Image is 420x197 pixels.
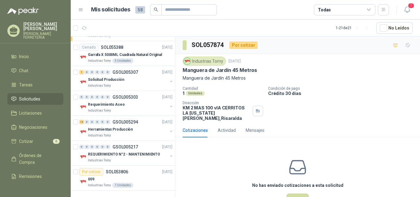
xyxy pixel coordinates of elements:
p: Industrias Tomy [88,108,111,113]
img: Logo peakr [7,7,39,15]
span: Licitaciones [19,110,42,116]
span: 58 [135,6,145,14]
span: Cotizar [19,138,33,145]
img: Company Logo [79,178,87,185]
div: 0 [85,145,89,149]
p: GSOL005217 [113,145,138,149]
div: Todas [318,6,331,13]
a: Por cotizarSOL053806[DATE] Company Logo009Industrias Tomy1 Unidades [71,166,175,191]
div: 0 [105,70,110,74]
p: Industrias Tomy [88,133,111,138]
span: Tareas [19,81,33,88]
h3: No has enviado cotizaciones a esta solicitud [252,182,343,189]
a: 0 0 0 0 0 0 GSOL005303[DATE] Company LogoRequerimiento AseoIndustrias Tomy [79,93,174,113]
div: 0 [100,70,105,74]
a: Solicitudes [7,93,63,105]
div: 0 [85,70,89,74]
p: GSOL005294 [113,120,138,124]
p: Solicitud Producción [88,77,124,83]
span: Órdenes de Compra [19,152,57,166]
div: 0 [95,70,100,74]
p: [DATE] [162,144,172,150]
div: 0 [79,95,84,99]
p: SOL053806 [106,170,128,174]
p: Crédito 30 días [268,91,418,96]
div: 1 - 21 de 21 [336,23,371,33]
p: Industrias Tomy [88,58,111,63]
p: GSOL005303 [113,95,138,99]
div: Por cotizar [229,41,258,49]
button: No Leídos [376,22,413,34]
p: Condición de pago [268,86,418,91]
p: Requerimiento Aseo [88,102,125,108]
div: 0 [85,95,89,99]
p: SOL055388 [101,45,123,49]
p: [DATE] [162,119,172,125]
p: Manguera de Jardín 45 Metros [183,67,257,73]
a: 0 0 0 0 0 0 GSOL005217[DATE] Company LogoREQUERIMIENTO N°2 - MANTENIMIENTOIndustrias Tomy [79,143,174,163]
img: Company Logo [79,53,87,61]
p: [DATE] [228,58,241,64]
span: Chat [19,67,28,74]
div: 0 [79,145,84,149]
div: Unidades [186,91,205,96]
div: 0 [95,95,100,99]
a: Tareas [7,79,63,91]
div: 1 Unidades [112,183,133,188]
div: Mensajes [246,127,264,134]
div: 1 [79,70,84,74]
a: Negociaciones [7,121,63,133]
a: Remisiones [7,171,63,182]
p: [DATE] [162,94,172,100]
p: Cantidad [183,86,263,91]
p: [DATE] [162,45,172,50]
span: search [154,7,158,12]
div: 5 Unidades [112,58,133,63]
p: Dirección [183,101,250,105]
span: Negociaciones [19,124,47,131]
img: Company Logo [79,128,87,136]
div: Actividad [218,127,236,134]
div: 0 [100,145,105,149]
a: Inicio [7,51,63,62]
a: 1 0 0 0 0 0 GSOL005307[DATE] Company LogoSolicitud ProducciónIndustrias Tomy [79,69,174,88]
p: [PERSON_NAME] [PERSON_NAME] [23,22,63,31]
div: Industrias Tomy [183,57,226,66]
div: Cerrado [79,44,98,51]
a: Órdenes de Compra [7,150,63,168]
img: Company Logo [79,78,87,86]
div: 0 [95,145,100,149]
div: 0 [105,95,110,99]
img: Company Logo [79,153,87,160]
p: GSOL005307 [113,70,138,74]
a: CerradoSOL055388[DATE] Company LogoGarrafa X 5000ML Cuadrada Natural OriginalIndustrias Tomy5 Uni... [71,41,175,66]
p: [DATE] [162,169,172,175]
span: 6 [53,139,60,144]
p: 1 [183,91,184,96]
div: 0 [85,120,89,124]
div: 0 [90,95,94,99]
img: Company Logo [184,58,191,65]
h1: Mis solicitudes [91,5,130,14]
span: Remisiones [19,173,42,180]
p: KM 2 MAS 100 vIA CERRITOS LA [US_STATE] [PERSON_NAME] , Risaralda [183,105,250,121]
div: 13 [79,120,84,124]
a: Licitaciones [7,107,63,119]
div: 0 [105,120,110,124]
p: Manguera de Jardín 45 Metros [183,75,413,81]
span: Solicitudes [19,96,40,102]
div: Por cotizar [79,168,103,175]
div: 0 [90,145,94,149]
p: Herramientas Producción [88,127,133,132]
div: 0 [100,120,105,124]
div: 0 [100,95,105,99]
span: Inicio [19,53,29,60]
p: [DATE] [162,69,172,75]
div: 0 [90,120,94,124]
p: 009 [88,176,94,182]
img: Company Logo [79,103,87,111]
span: 1 [408,3,414,9]
button: 1 [402,4,413,15]
a: Cotizar6 [7,136,63,147]
div: 0 [105,145,110,149]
